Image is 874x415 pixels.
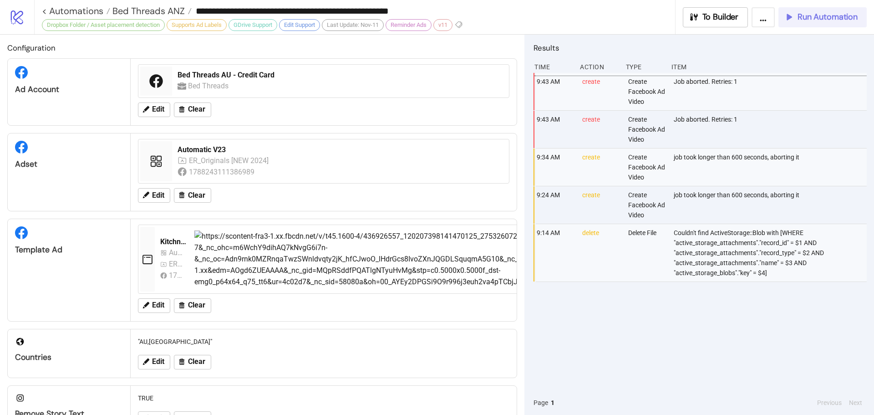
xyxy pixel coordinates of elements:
button: Clear [174,355,211,369]
div: create [581,73,620,110]
div: Automatic V23 [178,145,503,155]
div: Type [625,58,664,76]
div: Delete File [627,224,666,282]
div: 1788243111386989 [189,166,256,178]
div: Edit Support [279,19,320,31]
div: 1788243111386989 [169,270,183,281]
div: Job aborted. Retries: 1 [673,73,869,110]
span: Edit [152,105,164,113]
div: ER_Originals [NEW 2024] [189,155,270,166]
div: Item [671,58,867,76]
span: Edit [152,191,164,200]
div: Dropbox Folder / Asset placement detection [42,19,165,31]
button: Clear [174,102,211,117]
div: job took longer than 600 seconds, aborting it [673,149,869,186]
div: 9:34 AM [536,149,575,186]
button: Edit [138,355,170,369]
div: job took longer than 600 seconds, aborting it [673,186,869,224]
span: To Builder [702,12,739,22]
div: Action [579,58,618,76]
div: Reminder Ads [386,19,432,31]
a: < Automations [42,6,110,15]
div: Couldn't find ActiveStorage::Blob with [WHERE "active_storage_attachments"."record_id" = $1 AND "... [673,224,869,282]
div: create [581,111,620,148]
div: Create Facebook Ad Video [627,111,666,148]
div: Template Ad [15,245,123,255]
button: Edit [138,188,170,203]
span: Edit [152,301,164,309]
button: Clear [174,188,211,203]
div: v11 [433,19,452,31]
span: Clear [188,358,205,366]
button: Next [846,398,865,408]
div: 9:43 AM [536,73,575,110]
div: Last Update: Nov-11 [322,19,384,31]
button: 1 [548,398,557,408]
div: GDrive Support [229,19,277,31]
h2: Results [534,42,867,54]
button: Clear [174,298,211,313]
div: ER_Originals [NEW 2024] [169,258,183,270]
div: Supports Ad Labels [167,19,227,31]
span: Run Automation [798,12,858,22]
button: Run Automation [778,7,867,27]
span: Clear [188,105,205,113]
div: Time [534,58,573,76]
button: To Builder [683,7,748,27]
div: TRUE [134,389,513,407]
div: Bed Threads [188,80,231,92]
div: create [581,186,620,224]
div: Automatic V3 [169,247,183,258]
button: Edit [138,298,170,313]
a: Bed Threads ANZ [110,6,192,15]
h2: Configuration [7,42,517,54]
div: Create Facebook Ad Video [627,186,666,224]
div: Kitchn-Template Ad [160,237,187,247]
button: Edit [138,102,170,117]
div: Adset [15,159,123,169]
span: Page [534,398,548,408]
div: 9:14 AM [536,224,575,282]
div: Job aborted. Retries: 1 [673,111,869,148]
div: Ad Account [15,84,123,95]
span: Bed Threads ANZ [110,5,185,17]
span: Edit [152,358,164,366]
div: create [581,149,620,186]
div: Create Facebook Ad Video [627,149,666,186]
button: ... [752,7,775,27]
div: 9:24 AM [536,186,575,224]
img: https://scontent-fra3-1.xx.fbcdn.net/v/t45.1600-4/436926557_120207398141470125_275326072994691141... [194,231,677,288]
span: Clear [188,301,205,309]
span: Clear [188,191,205,200]
div: 9:43 AM [536,111,575,148]
div: Create Facebook Ad Video [627,73,666,110]
div: delete [581,224,620,282]
div: "AU,[GEOGRAPHIC_DATA]" [134,333,513,350]
div: Countries [15,352,123,363]
div: Bed Threads AU - Credit Card [178,70,503,80]
button: Previous [814,398,844,408]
